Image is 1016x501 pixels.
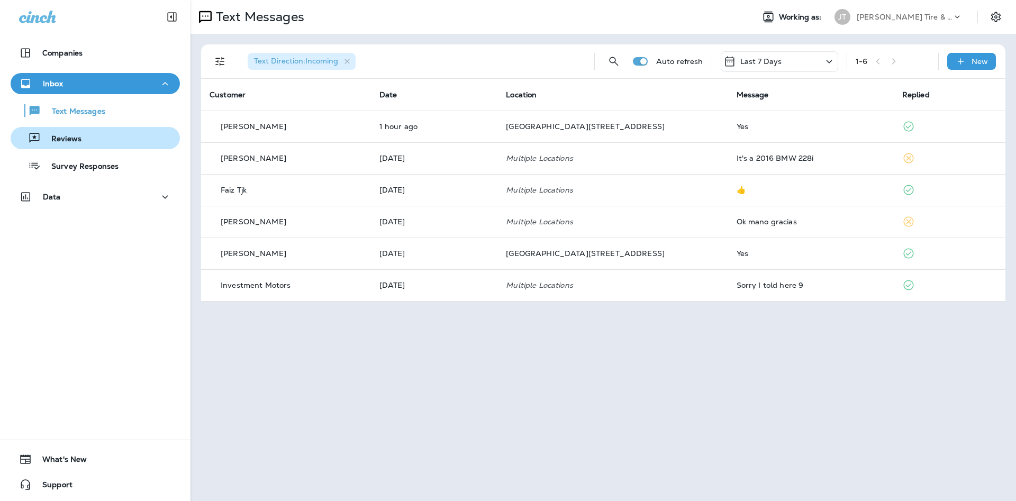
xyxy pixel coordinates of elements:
button: Inbox [11,73,180,94]
button: What's New [11,449,180,470]
span: Replied [902,90,930,99]
span: Date [379,90,397,99]
button: Survey Responses [11,154,180,177]
span: Working as: [779,13,824,22]
p: Survey Responses [41,162,119,172]
p: [PERSON_NAME] [221,154,286,162]
span: [GEOGRAPHIC_DATA][STREET_ADDRESS] [506,122,665,131]
div: Yes [737,249,885,258]
p: Last 7 Days [740,57,782,66]
div: 👍 [737,186,885,194]
p: Text Messages [212,9,304,25]
p: Text Messages [41,107,105,117]
p: [PERSON_NAME] [221,217,286,226]
p: Investment Motors [221,281,291,289]
p: [PERSON_NAME] Tire & Auto [857,13,952,21]
span: Message [737,90,769,99]
span: Text Direction : Incoming [254,56,338,66]
p: Sep 14, 2025 12:05 PM [379,154,489,162]
p: Multiple Locations [506,154,719,162]
p: New [972,57,988,66]
p: Sep 10, 2025 09:33 AM [379,281,489,289]
p: Sep 11, 2025 11:17 AM [379,217,489,226]
span: Customer [210,90,246,99]
span: Support [32,480,72,493]
button: Filters [210,51,231,72]
div: It's a 2016 BMW 228i [737,154,885,162]
p: Sep 11, 2025 03:48 PM [379,186,489,194]
p: Auto refresh [656,57,703,66]
button: Reviews [11,127,180,149]
div: Yes [737,122,885,131]
button: Data [11,186,180,207]
div: 1 - 6 [856,57,867,66]
p: Faiz Tjk [221,186,247,194]
p: Sep 10, 2025 03:09 PM [379,249,489,258]
span: [GEOGRAPHIC_DATA][STREET_ADDRESS] [506,249,665,258]
p: Reviews [41,134,81,144]
p: Multiple Locations [506,217,719,226]
button: Support [11,474,180,495]
p: Companies [42,49,83,57]
p: [PERSON_NAME] [221,249,286,258]
div: JT [834,9,850,25]
p: Multiple Locations [506,186,719,194]
span: What's New [32,455,87,468]
div: Text Direction:Incoming [248,53,356,70]
p: Inbox [43,79,63,88]
div: Ok mano gracias [737,217,885,226]
button: Search Messages [603,51,624,72]
p: Data [43,193,61,201]
div: Sorry I told here 9 [737,281,885,289]
button: Text Messages [11,99,180,122]
button: Collapse Sidebar [157,6,187,28]
p: Multiple Locations [506,281,719,289]
p: [PERSON_NAME] [221,122,286,131]
button: Settings [986,7,1005,26]
p: Sep 17, 2025 09:35 AM [379,122,489,131]
span: Location [506,90,537,99]
button: Companies [11,42,180,63]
